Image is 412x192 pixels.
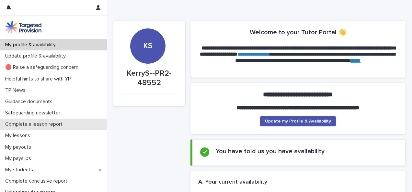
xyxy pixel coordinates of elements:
p: My payouts [3,144,36,150]
p: KerryS--PR2-48552 [121,69,177,88]
p: Helpful hints to share with YP [3,76,76,82]
p: Guidance documents [3,99,58,105]
p: TP News [3,87,31,93]
p: My payslips [3,155,36,162]
p: Complete conclusive report [3,178,73,184]
h2: A. Your current availability [198,179,267,186]
div: KS [130,6,166,51]
img: M5nRWzHhSzIhMunXDL62 [5,21,41,34]
h2: You have told us you have availability [216,147,325,155]
span: Update my Profile & Availability [265,119,331,123]
p: Update profile & availability [3,53,71,59]
p: My students [3,167,38,173]
p: My lessons [3,133,35,139]
a: Update my Profile & Availability [260,116,336,126]
h2: Welcome to your Tutor Portal 👋 [250,28,346,36]
p: Safeguarding newsletter [3,110,65,116]
p: Complete a lesson report [3,121,68,127]
p: 🔴 Raise a safeguarding concern [3,64,84,70]
p: My profile & availability [3,42,61,48]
